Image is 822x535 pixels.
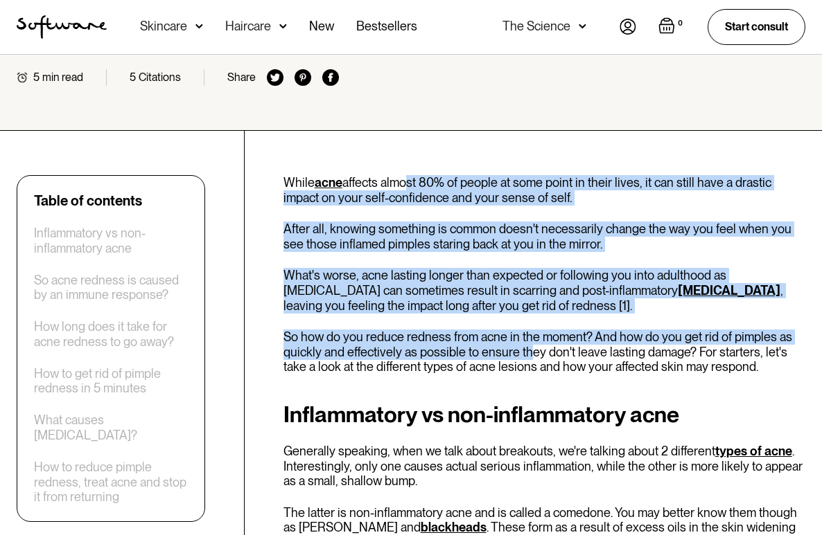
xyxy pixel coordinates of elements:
[140,19,187,33] div: Skincare
[267,69,283,86] img: twitter icon
[195,19,203,33] img: arrow down
[502,19,570,33] div: The Science
[34,192,142,209] div: Table of contents
[130,71,136,84] div: 5
[34,366,188,396] a: How to get rid of pimple redness in 5 minutes
[295,69,311,86] img: pinterest icon
[139,71,181,84] div: Citations
[34,319,188,349] a: How long does it take for acne redness to go away?
[708,9,805,44] a: Start consult
[315,175,342,190] a: acne
[34,273,188,302] a: So acne redness is caused by an immune response?
[34,412,188,442] a: What causes [MEDICAL_DATA]?
[658,17,685,37] a: Open empty cart
[675,17,685,30] div: 0
[678,283,780,298] a: [MEDICAL_DATA]
[33,71,40,84] div: 5
[283,268,805,313] p: What's worse, acne lasting longer than expected or following you into adulthood as [MEDICAL_DATA]...
[225,19,271,33] div: Haircare
[421,520,487,534] a: blackheads
[579,19,586,33] img: arrow down
[227,71,256,84] div: Share
[283,221,805,251] p: After all, knowing something is common doesn't necessarily change the way you feel when you see t...
[283,444,805,489] p: Generally speaking, when we talk about breakouts, we're talking about 2 different . Interestingly...
[715,444,792,458] a: types of acne
[322,69,339,86] img: facebook icon
[283,175,805,205] p: While affects almost 80% of people at some point in their lives, it can still have a drastic impa...
[283,329,805,374] p: So how do you reduce redness from acne in the moment? And how do you get rid of pimples as quickl...
[17,15,107,39] a: home
[17,15,107,39] img: Software Logo
[34,226,188,255] a: Inflammatory vs non-inflammatory acne
[34,460,188,505] a: How to reduce pimple redness, treat acne and stop it from returning
[283,402,805,427] h2: Inflammatory vs non-inflammatory acne
[279,19,287,33] img: arrow down
[42,71,83,84] div: min read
